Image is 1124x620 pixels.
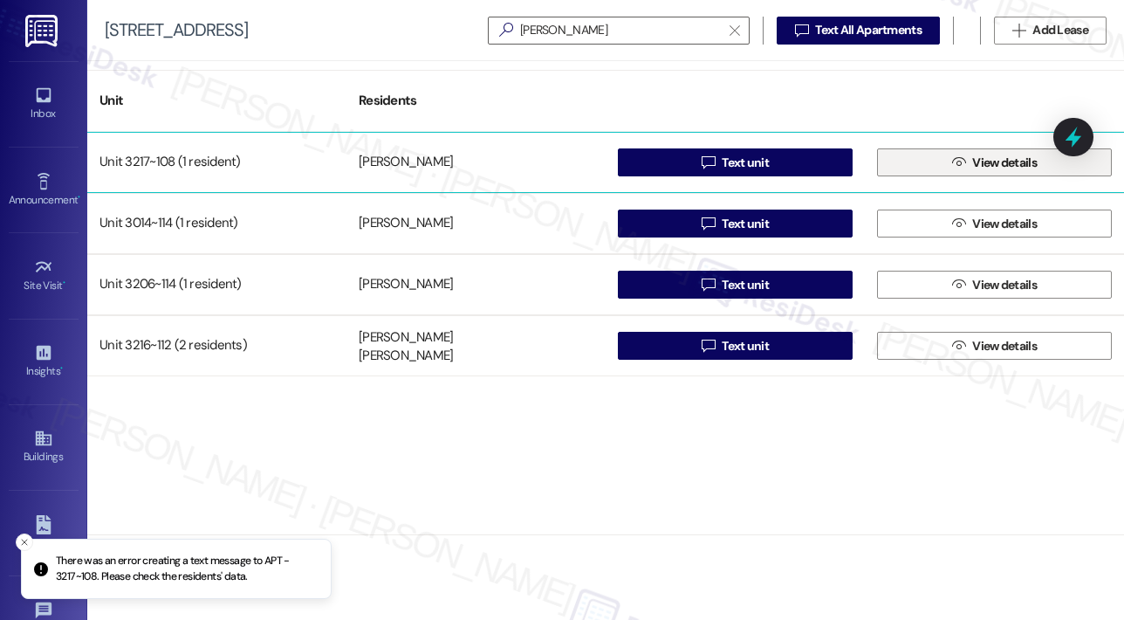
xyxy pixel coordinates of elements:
[87,328,346,363] div: Unit 3216~112 (2 residents)
[952,339,965,353] i: 
[87,206,346,241] div: Unit 3014~114 (1 resident)
[87,79,346,122] div: Unit
[9,424,79,471] a: Buildings
[56,554,317,584] p: There was an error creating a text message to APT - 3217~108. Please check the residents' data.
[359,328,453,347] div: [PERSON_NAME]
[63,277,65,289] span: •
[994,17,1107,45] button: Add Lease
[722,276,769,294] span: Text unit
[87,267,346,302] div: Unit 3206~114 (1 resident)
[702,155,715,169] i: 
[359,154,453,172] div: [PERSON_NAME]
[87,145,346,180] div: Unit 3217~108 (1 resident)
[972,154,1037,172] span: View details
[730,24,739,38] i: 
[359,215,453,233] div: [PERSON_NAME]
[520,18,721,43] input: Search by resident name or unit number
[877,210,1112,238] button: View details
[952,155,965,169] i: 
[722,337,769,355] span: Text unit
[795,24,808,38] i: 
[702,278,715,292] i: 
[60,362,63,375] span: •
[702,217,715,231] i: 
[9,252,79,300] a: Site Visit •
[105,21,248,39] div: [STREET_ADDRESS]
[9,80,79,127] a: Inbox
[815,21,922,39] span: Text All Apartments
[25,15,61,47] img: ResiDesk Logo
[952,217,965,231] i: 
[777,17,940,45] button: Text All Apartments
[618,148,853,176] button: Text unit
[618,210,853,238] button: Text unit
[346,79,606,122] div: Residents
[722,215,769,233] span: Text unit
[1012,24,1025,38] i: 
[78,191,80,203] span: •
[721,17,749,44] button: Clear text
[618,271,853,299] button: Text unit
[702,339,715,353] i: 
[359,348,453,366] div: [PERSON_NAME]
[1032,21,1088,39] span: Add Lease
[877,148,1112,176] button: View details
[972,276,1037,294] span: View details
[492,21,520,39] i: 
[359,276,453,294] div: [PERSON_NAME]
[618,332,853,360] button: Text unit
[722,154,769,172] span: Text unit
[972,215,1037,233] span: View details
[972,337,1037,355] span: View details
[9,510,79,557] a: Leads
[16,534,33,551] button: Close toast
[877,271,1112,299] button: View details
[877,332,1112,360] button: View details
[952,278,965,292] i: 
[9,338,79,385] a: Insights •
